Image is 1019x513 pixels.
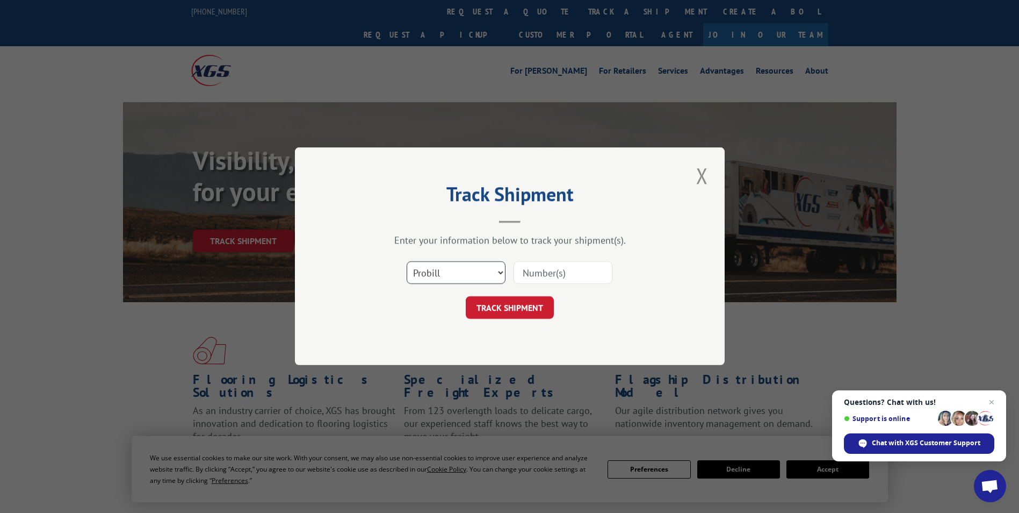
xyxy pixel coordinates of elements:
[349,234,671,247] div: Enter your information below to track your shipment(s).
[466,297,554,319] button: TRACK SHIPMENT
[844,433,994,454] span: Chat with XGS Customer Support
[844,415,934,423] span: Support is online
[693,161,711,190] button: Close modal
[872,438,980,448] span: Chat with XGS Customer Support
[974,470,1006,502] a: Open chat
[349,187,671,207] h2: Track Shipment
[844,398,994,407] span: Questions? Chat with us!
[514,262,612,284] input: Number(s)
